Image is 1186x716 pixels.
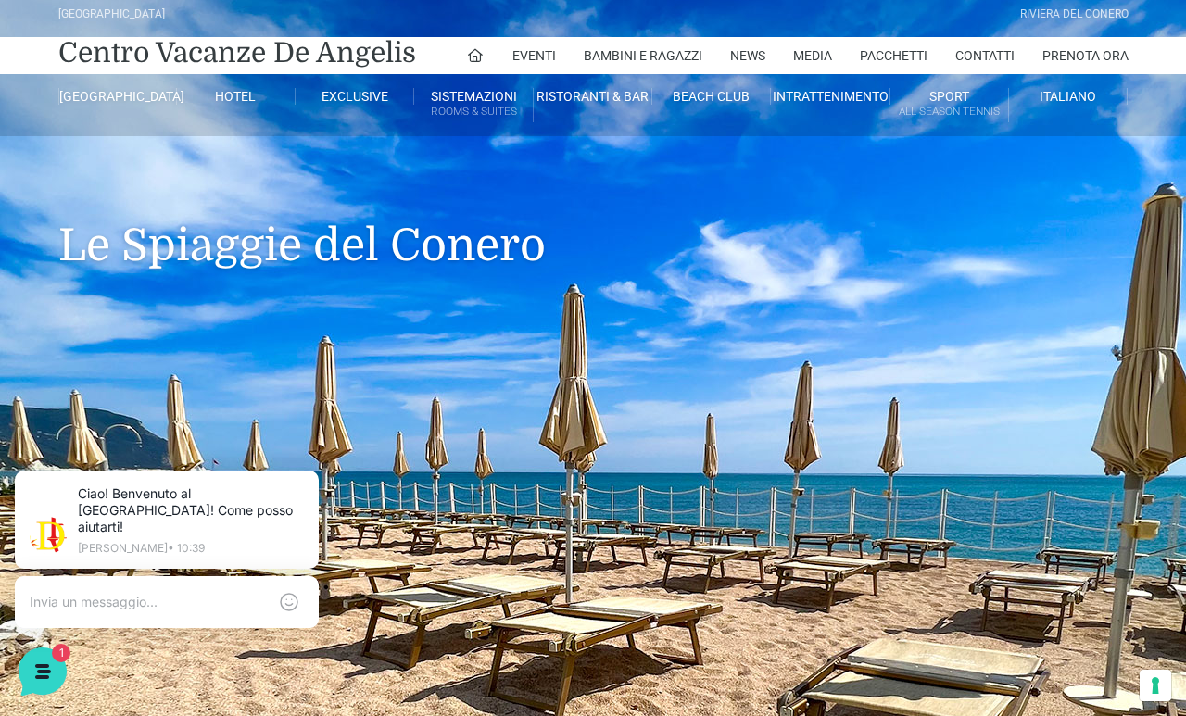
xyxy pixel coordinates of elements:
a: [PERSON_NAME]Ciao! Benvenuto al [GEOGRAPHIC_DATA]! Come posso aiutarti!4 min fa1 [22,170,348,226]
button: 1Messaggi [129,546,243,588]
p: Aiuto [285,572,312,588]
span: Trova una risposta [30,308,145,322]
p: 4 min fa [298,178,341,195]
p: La nostra missione è rendere la tua esperienza straordinaria! [15,82,311,119]
button: Le tue preferenze relative al consenso per le tecnologie di tracciamento [1140,670,1171,701]
img: light [41,69,78,106]
button: Home [15,546,129,588]
p: [PERSON_NAME] • 10:39 [89,94,315,106]
span: Inizia una conversazione [120,245,273,259]
iframe: Customerly Messenger Launcher [15,644,70,699]
a: News [730,37,765,74]
a: Pacchetti [860,37,927,74]
a: Bambini e Ragazzi [584,37,702,74]
p: Messaggi [160,572,210,588]
p: Ciao! Benvenuto al [GEOGRAPHIC_DATA]! Come posso aiutarti! [89,37,315,87]
a: Eventi [512,37,556,74]
a: Intrattenimento [771,88,889,105]
h1: Le Spiaggie del Conero [58,136,1129,299]
a: Beach Club [652,88,771,105]
span: 1 [185,544,198,557]
a: [DEMOGRAPHIC_DATA] tutto [165,148,341,163]
a: Prenota Ora [1042,37,1129,74]
a: Ristoranti & Bar [534,88,652,105]
input: Cerca un articolo... [42,347,303,366]
button: Inizia una conversazione [30,233,341,270]
a: Media [793,37,832,74]
div: [GEOGRAPHIC_DATA] [58,6,165,23]
span: Le tue conversazioni [30,148,158,163]
img: light [30,180,67,217]
span: 1 [322,200,341,219]
a: Italiano [1009,88,1128,105]
a: Hotel [177,88,296,105]
small: All Season Tennis [890,103,1008,120]
a: Exclusive [296,88,414,105]
p: Home [56,572,87,588]
a: SistemazioniRooms & Suites [414,88,533,122]
h2: Ciao da De Angelis Resort 👋 [15,15,311,74]
p: Ciao! Benvenuto al [GEOGRAPHIC_DATA]! Come posso aiutarti! [78,200,287,219]
small: Rooms & Suites [414,103,532,120]
span: Italiano [1040,89,1096,104]
a: SportAll Season Tennis [890,88,1009,122]
a: Centro Vacanze De Angelis [58,34,416,71]
a: [GEOGRAPHIC_DATA] [58,88,177,105]
div: Riviera Del Conero [1020,6,1129,23]
span: [PERSON_NAME] [78,178,287,196]
button: Aiuto [242,546,356,588]
a: Contatti [955,37,1015,74]
a: Apri Centro Assistenza [197,308,341,322]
